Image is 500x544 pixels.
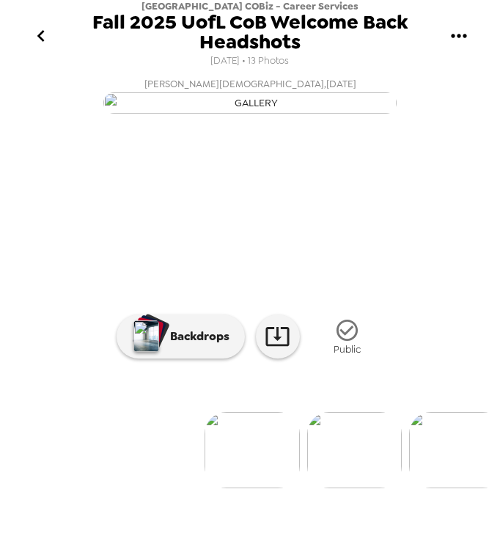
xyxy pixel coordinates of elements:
[334,343,361,356] span: Public
[210,51,289,71] span: [DATE] • 13 Photos
[163,328,229,345] p: Backdrops
[117,315,245,359] button: Backdrops
[103,92,397,114] img: gallery
[18,12,65,59] button: go back
[307,412,402,488] img: gallery
[144,76,356,92] span: [PERSON_NAME][DEMOGRAPHIC_DATA] , [DATE]
[205,412,300,488] img: gallery
[435,12,482,59] button: gallery menu
[65,12,435,51] span: Fall 2025 UofL CoB Welcome Back Headshots
[311,309,384,364] button: Public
